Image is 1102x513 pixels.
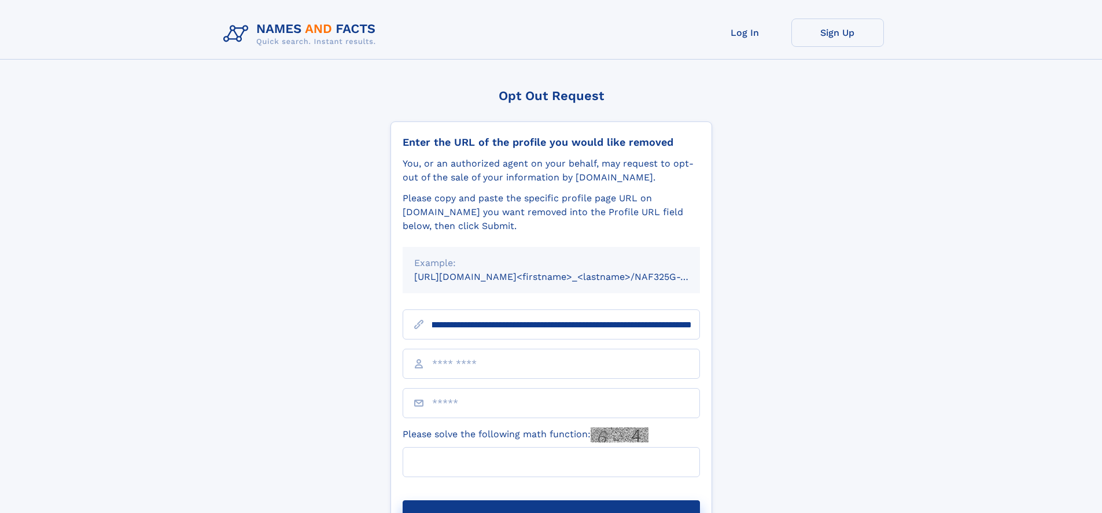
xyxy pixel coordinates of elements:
[414,256,688,270] div: Example:
[403,157,700,184] div: You, or an authorized agent on your behalf, may request to opt-out of the sale of your informatio...
[390,88,712,103] div: Opt Out Request
[403,427,648,442] label: Please solve the following math function:
[403,136,700,149] div: Enter the URL of the profile you would like removed
[219,19,385,50] img: Logo Names and Facts
[699,19,791,47] a: Log In
[403,191,700,233] div: Please copy and paste the specific profile page URL on [DOMAIN_NAME] you want removed into the Pr...
[414,271,722,282] small: [URL][DOMAIN_NAME]<firstname>_<lastname>/NAF325G-xxxxxxxx
[791,19,884,47] a: Sign Up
